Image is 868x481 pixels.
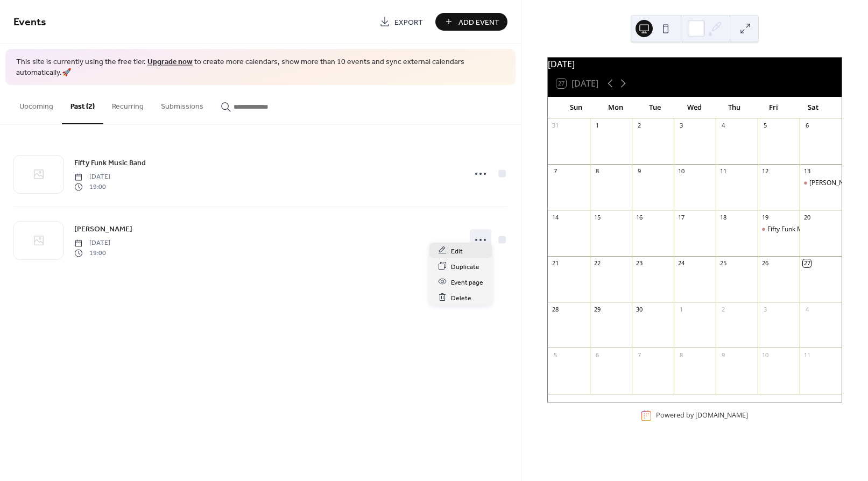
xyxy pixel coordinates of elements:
[761,213,769,221] div: 19
[556,97,596,118] div: Sun
[761,167,769,175] div: 12
[635,213,643,221] div: 16
[371,13,431,31] a: Export
[719,167,727,175] div: 11
[803,351,811,359] div: 11
[74,248,110,258] span: 19:00
[152,85,212,123] button: Submissions
[800,179,842,188] div: Dru Chapman
[677,351,685,359] div: 8
[677,167,685,175] div: 10
[147,55,193,69] a: Upgrade now
[761,305,769,313] div: 3
[451,277,483,288] span: Event page
[103,85,152,123] button: Recurring
[548,58,842,70] div: [DATE]
[761,259,769,267] div: 26
[656,411,748,420] div: Powered by
[458,17,499,28] span: Add Event
[551,351,559,359] div: 5
[677,259,685,267] div: 24
[719,213,727,221] div: 18
[74,158,146,169] span: Fifty Funk Music Band
[803,213,811,221] div: 20
[715,97,754,118] div: Thu
[803,167,811,175] div: 13
[677,305,685,313] div: 1
[767,225,832,234] div: Fifty Funk Music Band
[74,224,132,235] span: [PERSON_NAME]
[74,182,110,192] span: 19:00
[636,97,675,118] div: Tue
[675,97,714,118] div: Wed
[551,122,559,130] div: 31
[74,157,146,169] a: Fifty Funk Music Band
[11,85,62,123] button: Upcoming
[635,305,643,313] div: 30
[435,13,507,31] button: Add Event
[761,351,769,359] div: 10
[593,259,601,267] div: 22
[74,223,132,235] a: [PERSON_NAME]
[695,411,748,420] a: [DOMAIN_NAME]
[677,122,685,130] div: 3
[593,305,601,313] div: 29
[593,122,601,130] div: 1
[451,292,471,303] span: Delete
[803,122,811,130] div: 6
[754,97,793,118] div: Fri
[794,97,833,118] div: Sat
[593,167,601,175] div: 8
[394,17,423,28] span: Export
[758,225,800,234] div: Fifty Funk Music Band
[803,305,811,313] div: 4
[809,179,860,188] div: [PERSON_NAME]
[635,167,643,175] div: 9
[596,97,635,118] div: Mon
[719,305,727,313] div: 2
[13,12,46,33] span: Events
[719,351,727,359] div: 9
[16,57,505,78] span: This site is currently using the free tier. to create more calendars, show more than 10 events an...
[719,259,727,267] div: 25
[593,213,601,221] div: 15
[803,259,811,267] div: 27
[74,172,110,182] span: [DATE]
[719,122,727,130] div: 4
[635,351,643,359] div: 7
[451,261,479,272] span: Duplicate
[451,245,463,257] span: Edit
[74,238,110,248] span: [DATE]
[551,305,559,313] div: 28
[635,259,643,267] div: 23
[635,122,643,130] div: 2
[677,213,685,221] div: 17
[551,259,559,267] div: 21
[593,351,601,359] div: 6
[761,122,769,130] div: 5
[62,85,103,124] button: Past (2)
[551,213,559,221] div: 14
[551,167,559,175] div: 7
